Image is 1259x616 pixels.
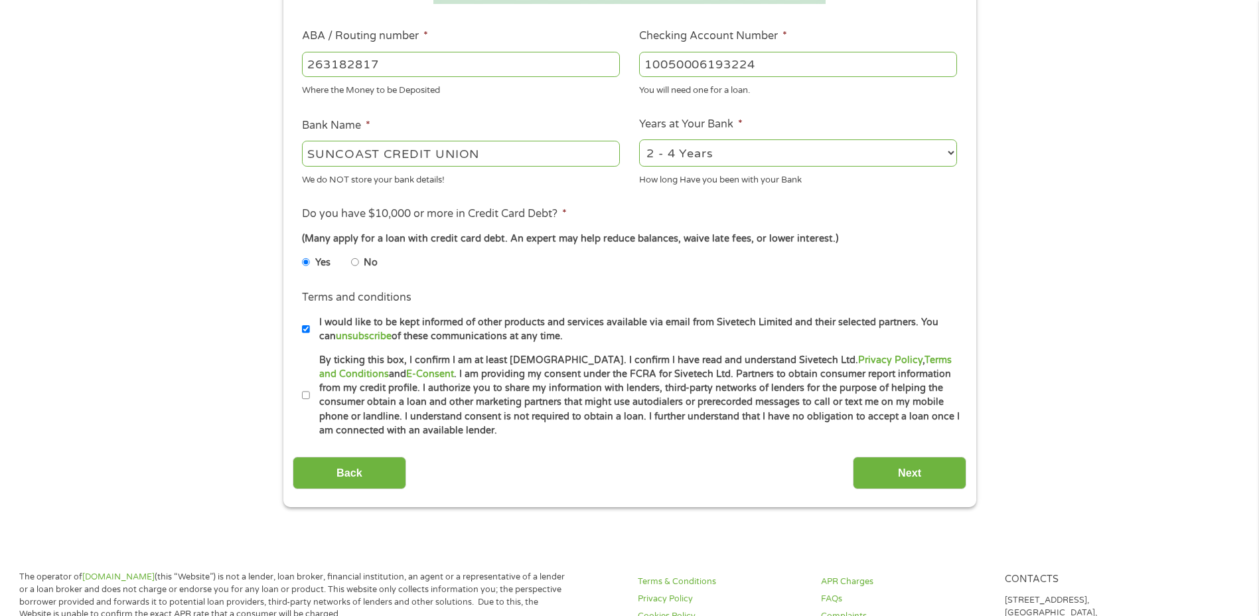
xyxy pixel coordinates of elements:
[821,576,988,588] a: APR Charges
[302,29,428,43] label: ABA / Routing number
[406,368,454,380] a: E-Consent
[302,52,620,77] input: 263177916
[639,29,787,43] label: Checking Account Number
[639,80,957,98] div: You will need one for a loan.
[302,291,411,305] label: Terms and conditions
[319,354,952,380] a: Terms and Conditions
[82,572,155,582] a: [DOMAIN_NAME]
[364,256,378,270] label: No
[310,315,961,344] label: I would like to be kept informed of other products and services available via email from Sivetech...
[639,52,957,77] input: 345634636
[315,256,331,270] label: Yes
[639,169,957,187] div: How long Have you been with your Bank
[858,354,923,366] a: Privacy Policy
[638,576,805,588] a: Terms & Conditions
[853,457,966,489] input: Next
[310,353,961,438] label: By ticking this box, I confirm I am at least [DEMOGRAPHIC_DATA]. I confirm I have read and unders...
[1005,574,1172,586] h4: Contacts
[302,207,567,221] label: Do you have $10,000 or more in Credit Card Debt?
[821,593,988,605] a: FAQs
[638,593,805,605] a: Privacy Policy
[302,80,620,98] div: Where the Money to be Deposited
[302,232,956,246] div: (Many apply for a loan with credit card debt. An expert may help reduce balances, waive late fees...
[336,331,392,342] a: unsubscribe
[302,169,620,187] div: We do NOT store your bank details!
[639,117,743,131] label: Years at Your Bank
[293,457,406,489] input: Back
[302,119,370,133] label: Bank Name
